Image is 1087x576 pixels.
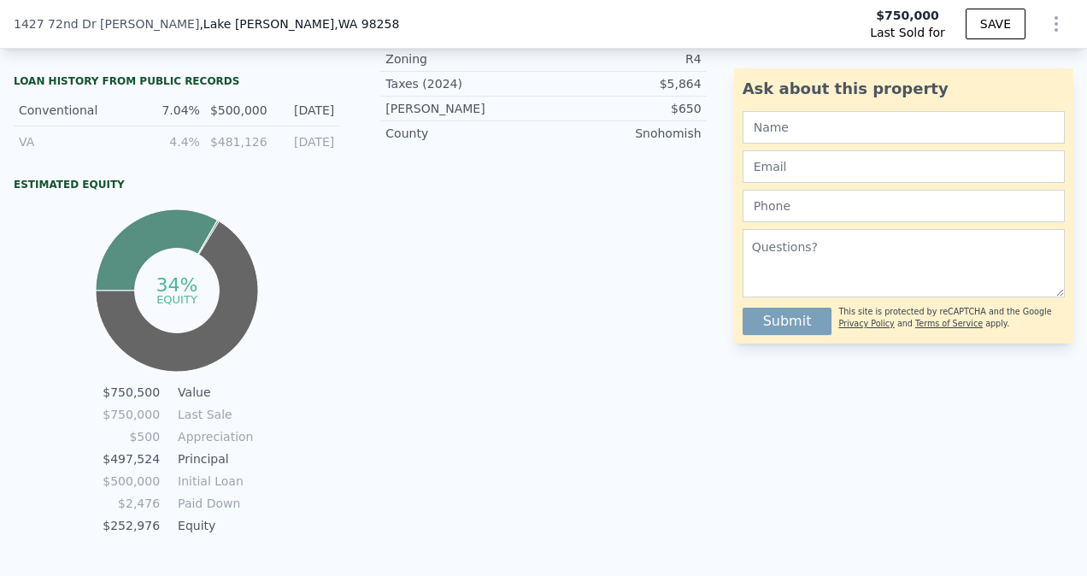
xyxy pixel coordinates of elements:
[143,102,200,119] div: 7.04%
[102,405,161,424] td: $750,000
[385,100,543,117] div: [PERSON_NAME]
[210,133,267,150] div: $481,126
[278,133,335,150] div: [DATE]
[102,472,161,491] td: $500,000
[14,74,339,88] div: Loan history from public records
[278,102,335,119] div: [DATE]
[334,17,399,31] span: , WA 98258
[543,75,702,92] div: $5,864
[199,15,399,32] span: , Lake [PERSON_NAME]
[743,111,1065,144] input: Name
[876,7,939,24] span: $750,000
[102,450,161,468] td: $497,524
[156,274,197,296] tspan: 34%
[543,125,702,142] div: Snohomish
[743,308,832,335] button: Submit
[14,15,199,32] span: 1427 72nd Dr [PERSON_NAME]
[174,405,251,424] td: Last Sale
[174,494,251,513] td: Paid Down
[102,516,161,535] td: $252,976
[174,516,251,535] td: Equity
[838,301,1065,335] div: This site is protected by reCAPTCHA and the Google and apply.
[870,24,945,41] span: Last Sold for
[19,102,132,119] div: Conventional
[102,427,161,446] td: $500
[385,50,543,68] div: Zoning
[156,292,197,305] tspan: equity
[1039,7,1073,41] button: Show Options
[743,77,1065,101] div: Ask about this property
[743,150,1065,183] input: Email
[915,319,983,328] a: Terms of Service
[102,383,161,402] td: $750,500
[210,102,267,119] div: $500,000
[14,178,339,191] div: Estimated Equity
[385,75,543,92] div: Taxes (2024)
[543,100,702,117] div: $650
[174,427,251,446] td: Appreciation
[174,472,251,491] td: Initial Loan
[102,494,161,513] td: $2,476
[143,133,200,150] div: 4.4%
[543,50,702,68] div: R4
[838,319,894,328] a: Privacy Policy
[19,133,132,150] div: VA
[966,9,1025,39] button: SAVE
[174,450,251,468] td: Principal
[174,383,251,402] td: Value
[385,125,543,142] div: County
[743,190,1065,222] input: Phone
